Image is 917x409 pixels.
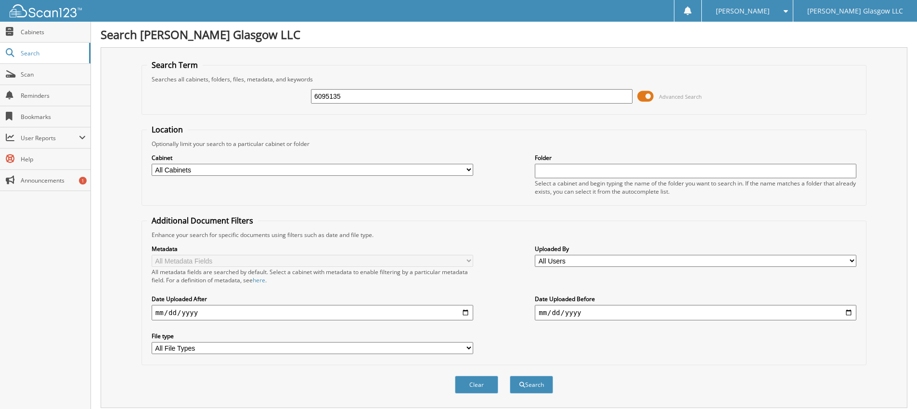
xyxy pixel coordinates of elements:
img: scan123-logo-white.svg [10,4,82,17]
div: 1 [79,177,87,185]
legend: Additional Document Filters [147,215,258,226]
span: Scan [21,70,86,79]
span: Advanced Search [659,93,702,100]
label: Uploaded By [535,245,856,253]
span: Bookmarks [21,113,86,121]
label: File type [152,332,473,340]
span: [PERSON_NAME] Glasgow LLC [807,8,903,14]
div: Optionally limit your search to a particular cabinet or folder [147,140,861,148]
span: [PERSON_NAME] [716,8,770,14]
span: Reminders [21,92,86,100]
div: All metadata fields are searched by default. Select a cabinet with metadata to enable filtering b... [152,268,473,284]
label: Folder [535,154,856,162]
div: Enhance your search for specific documents using filters such as date and file type. [147,231,861,239]
div: Searches all cabinets, folders, files, metadata, and keywords [147,75,861,83]
span: Cabinets [21,28,86,36]
label: Date Uploaded After [152,295,473,303]
label: Metadata [152,245,473,253]
legend: Search Term [147,60,203,70]
a: here [253,276,265,284]
legend: Location [147,124,188,135]
span: Help [21,155,86,163]
button: Clear [455,376,498,394]
span: User Reports [21,134,79,142]
h1: Search [PERSON_NAME] Glasgow LLC [101,26,907,42]
label: Date Uploaded Before [535,295,856,303]
label: Cabinet [152,154,473,162]
span: Announcements [21,176,86,185]
input: end [535,305,856,320]
iframe: Chat Widget [869,363,917,409]
div: Select a cabinet and begin typing the name of the folder you want to search in. If the name match... [535,179,856,196]
span: Search [21,49,84,57]
input: start [152,305,473,320]
button: Search [510,376,553,394]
